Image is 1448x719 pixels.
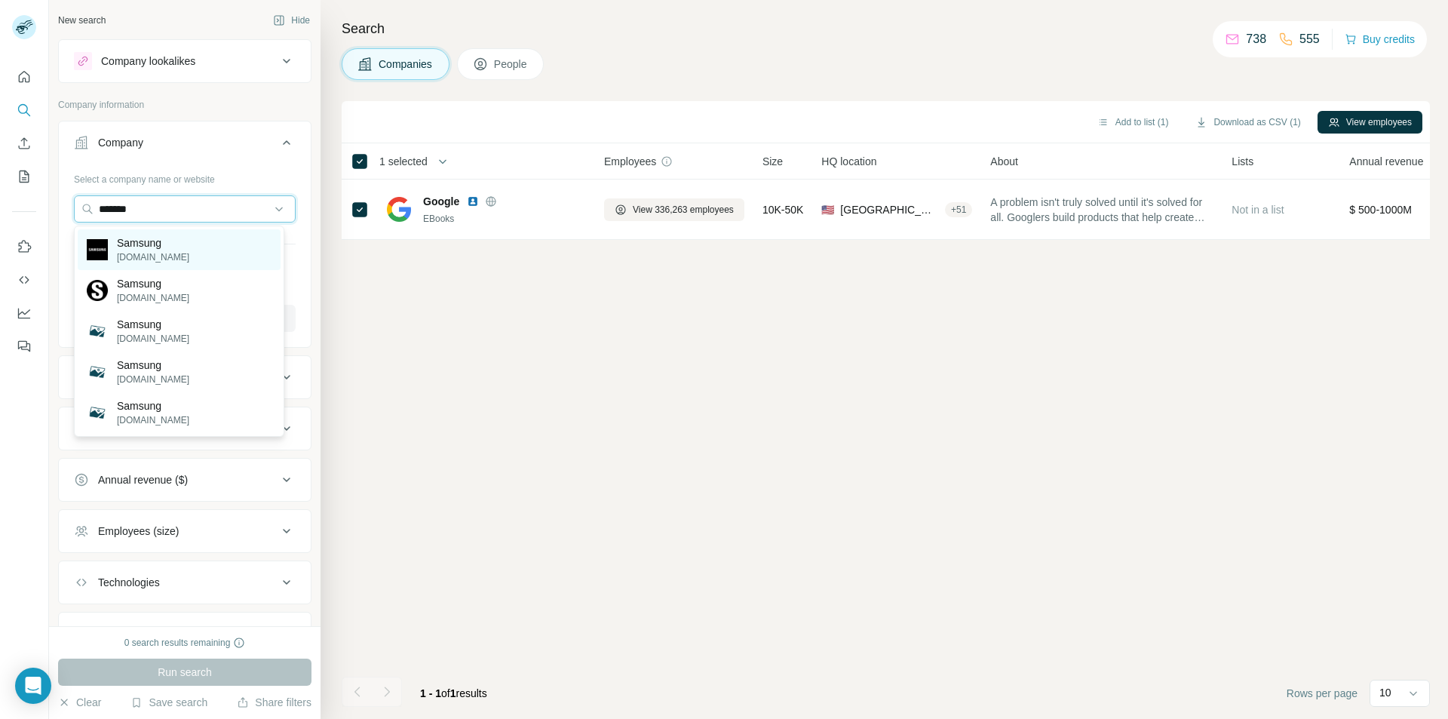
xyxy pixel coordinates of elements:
[98,575,160,590] div: Technologies
[117,373,189,386] p: [DOMAIN_NAME]
[1232,154,1253,169] span: Lists
[117,291,189,305] p: [DOMAIN_NAME]
[1287,686,1357,701] span: Rows per page
[604,154,656,169] span: Employees
[117,276,189,291] p: Samsung
[762,154,783,169] span: Size
[12,130,36,157] button: Enrich CSV
[12,233,36,260] button: Use Surfe on LinkedIn
[59,43,311,79] button: Company lookalikes
[12,97,36,124] button: Search
[237,695,311,710] button: Share filters
[98,524,179,539] div: Employees (size)
[59,359,311,395] button: Industry
[117,358,189,373] p: Samsung
[117,317,189,332] p: Samsung
[1232,204,1284,216] span: Not in a list
[58,14,106,27] div: New search
[12,266,36,293] button: Use Surfe API
[633,203,734,217] span: View 336,263 employees
[387,197,411,222] img: Logo of Google
[58,695,101,710] button: Clear
[1246,30,1266,48] p: 738
[12,163,36,190] button: My lists
[124,636,246,650] div: 0 search results remaining
[87,402,108,423] img: Samsung
[821,154,876,169] span: HQ location
[420,687,487,699] span: results
[494,57,529,72] span: People
[467,195,479,207] img: LinkedIn logo
[1318,111,1422,134] button: View employees
[604,198,744,221] button: View 336,263 employees
[821,202,834,217] span: 🇺🇸
[117,413,189,427] p: [DOMAIN_NAME]
[59,513,311,549] button: Employees (size)
[262,9,321,32] button: Hide
[117,398,189,413] p: Samsung
[12,300,36,327] button: Dashboard
[58,98,311,112] p: Company information
[87,361,108,383] img: Samsung
[15,668,51,704] div: Open Intercom Messenger
[1379,685,1391,700] p: 10
[1087,111,1180,134] button: Add to list (1)
[12,333,36,360] button: Feedback
[1349,154,1423,169] span: Annual revenue
[98,472,188,487] div: Annual revenue ($)
[59,462,311,498] button: Annual revenue ($)
[130,695,207,710] button: Save search
[1349,204,1412,216] span: $ 500-1000M
[1185,111,1311,134] button: Download as CSV (1)
[117,250,189,264] p: [DOMAIN_NAME]
[74,167,296,186] div: Select a company name or website
[87,239,108,260] img: Samsung
[450,687,456,699] span: 1
[101,54,195,69] div: Company lookalikes
[762,202,803,217] span: 10K-50K
[12,63,36,91] button: Quick start
[423,194,459,209] span: Google
[59,410,311,447] button: HQ location
[420,687,441,699] span: 1 - 1
[1299,30,1320,48] p: 555
[87,280,108,301] img: Samsung
[98,135,143,150] div: Company
[840,202,939,217] span: [GEOGRAPHIC_DATA], [US_STATE]
[117,235,189,250] p: Samsung
[990,195,1213,225] span: A problem isn't truly solved until it's solved for all. Googlers build products that help create ...
[423,212,586,226] div: EBooks
[59,564,311,601] button: Technologies
[1345,29,1415,50] button: Buy credits
[59,616,311,652] button: Keywords
[87,321,108,342] img: Samsung
[342,18,1430,39] h4: Search
[379,154,428,169] span: 1 selected
[945,203,972,217] div: + 51
[441,687,450,699] span: of
[117,332,189,346] p: [DOMAIN_NAME]
[990,154,1018,169] span: About
[379,57,434,72] span: Companies
[59,124,311,167] button: Company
